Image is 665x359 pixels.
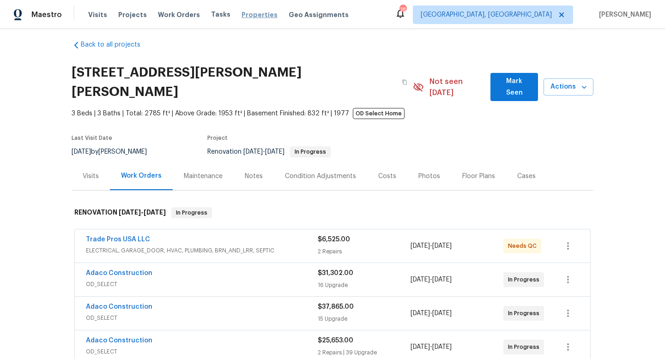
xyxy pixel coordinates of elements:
span: Projects [118,10,147,20]
span: [DATE] [265,149,284,155]
div: Maintenance [184,172,223,181]
span: [DATE] [411,344,430,350]
a: Adaco Construction [86,304,152,310]
div: Costs [378,172,396,181]
div: RENOVATION [DATE]-[DATE]In Progress [72,198,593,227]
div: 2 Repairs [318,247,411,256]
span: OD_SELECT [86,314,318,322]
span: - [411,342,452,352]
span: [DATE] [72,149,91,155]
span: In Progress [508,343,543,351]
button: Mark Seen [490,73,538,101]
span: [PERSON_NAME] [595,10,651,20]
h6: RENOVATION [74,207,166,218]
span: Maestro [31,9,62,20]
span: - [411,241,452,251]
span: Needs QC [508,242,540,250]
a: Back to all projects [72,40,160,50]
a: Adaco Construction [86,337,152,344]
button: Copy Address [396,74,413,90]
div: 16 Upgrade [318,281,411,289]
span: - [411,309,452,318]
span: Actions [551,81,586,93]
span: [DATE] [144,209,166,215]
span: $31,302.00 [318,270,353,276]
a: Adaco Construction [86,270,152,276]
span: Mark Seen [498,76,531,98]
span: Last Visit Date [72,135,112,141]
span: OD_SELECT [86,347,318,356]
span: - [243,149,284,155]
div: Cases [517,172,536,181]
div: Floor Plans [462,172,495,181]
span: OD Select Home [353,108,405,119]
div: 18 [399,6,406,14]
span: [DATE] [411,243,430,249]
span: [DATE] [243,149,263,155]
span: Visits [88,10,107,20]
span: [GEOGRAPHIC_DATA], [GEOGRAPHIC_DATA] [421,10,552,19]
span: Work Orders [158,10,200,20]
span: 3 Beds | 3 Baths | Total: 2785 ft² | Above Grade: 1953 ft² | Basement Finished: 832 ft² | 1977 [72,109,413,119]
div: Notes [245,172,263,181]
span: In Progress [291,149,330,155]
div: Condition Adjustments [285,172,356,181]
h2: [STREET_ADDRESS][PERSON_NAME][PERSON_NAME] [72,63,396,102]
a: Trade Pros USA LLC [86,236,150,243]
span: In Progress [172,209,211,217]
span: ELECTRICAL, GARAGE_DOOR, HVAC, PLUMBING, BRN_AND_LRR, SEPTIC [86,246,318,255]
span: Geo Assignments [289,10,349,20]
span: [DATE] [432,276,452,283]
span: [DATE] [432,310,452,317]
span: OD_SELECT [86,280,318,288]
span: [DATE] [119,209,141,215]
div: Work Orders [121,171,162,181]
span: Renovation [207,149,331,155]
span: Not seen [DATE] [429,76,485,98]
button: Actions [544,78,593,96]
span: In Progress [508,309,543,317]
span: In Progress [508,275,543,284]
span: - [411,275,452,285]
span: Properties [242,10,278,20]
span: [DATE] [432,344,452,350]
span: [DATE] [432,243,452,249]
span: [DATE] [411,276,430,283]
div: 2 Repairs | 39 Upgrade [318,348,411,357]
div: Visits [83,172,99,181]
span: $25,653.00 [318,337,353,344]
span: $6,525.00 [318,236,350,243]
span: [DATE] [411,310,430,317]
div: by [PERSON_NAME] [72,146,158,157]
span: $37,865.00 [318,304,354,310]
span: Project [207,135,228,141]
div: Photos [418,172,440,181]
span: - [119,209,166,215]
div: 15 Upgrade [318,315,411,323]
span: Tasks [211,11,230,18]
